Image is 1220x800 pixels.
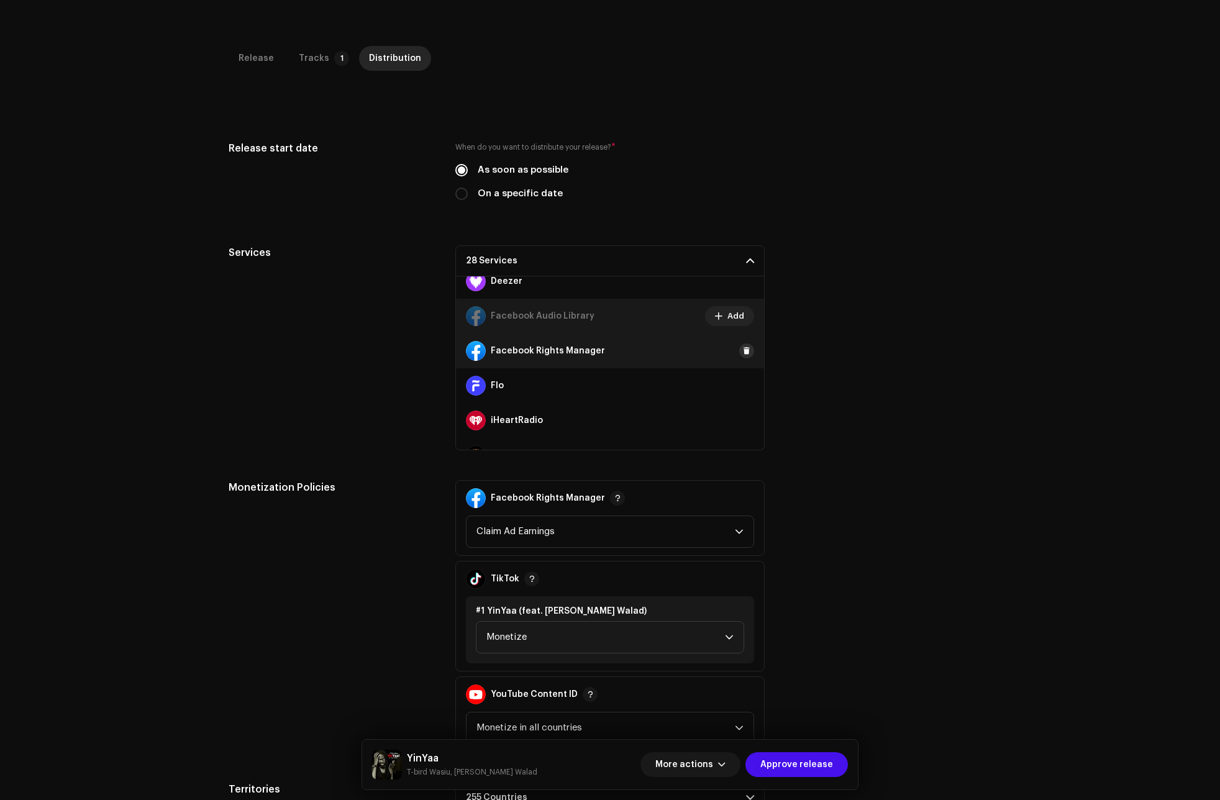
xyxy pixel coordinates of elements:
span: Monetize in all countries [476,712,735,743]
strong: iHeartRadio [491,416,543,425]
strong: TikTok [491,574,519,584]
span: More actions [655,752,713,777]
span: Add [727,304,744,329]
small: When do you want to distribute your release? [455,141,611,153]
button: More actions [640,752,740,777]
h5: YinYaa [407,751,537,766]
strong: Flo [491,381,504,391]
span: Monetize [486,622,725,653]
strong: Facebook Rights Manager [491,493,605,503]
h5: Territories [229,782,435,797]
div: Tracks [299,46,329,71]
img: 442e986c-c776-43df-9fc6-37bc34096222 [372,750,402,780]
p-accordion-header: 28 Services [455,245,765,276]
p-badge: 1 [334,51,349,66]
h5: Services [229,245,435,260]
div: dropdown trigger [735,712,744,743]
div: #1 YinYaa (feat. [PERSON_NAME] Walad) [476,606,744,616]
strong: Deezer [491,276,522,286]
strong: Facebook Audio Library [491,311,594,321]
span: Claim Ad Earnings [476,516,735,547]
h5: Release start date [229,141,435,156]
div: dropdown trigger [725,622,734,653]
label: On a specific date [478,187,563,201]
div: dropdown trigger [735,516,744,547]
h5: Monetization Policies [229,480,435,495]
strong: Facebook Rights Manager [491,346,605,356]
p-accordion-content: 28 Services [455,276,765,450]
button: Add [705,306,754,326]
button: Approve release [745,752,848,777]
strong: YouTube Content ID [491,689,578,699]
span: Approve release [760,752,833,777]
small: YinYaa [407,766,537,778]
div: Release [239,46,274,71]
label: As soon as possible [478,163,568,177]
div: Distribution [369,46,421,71]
